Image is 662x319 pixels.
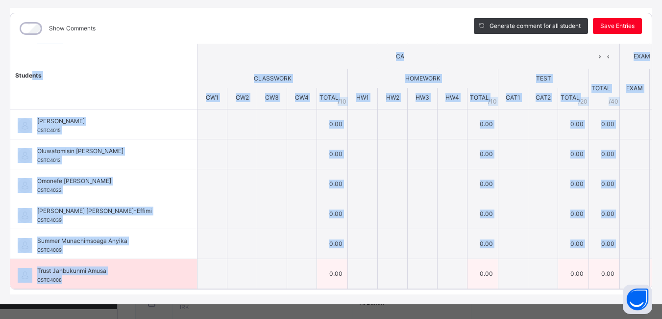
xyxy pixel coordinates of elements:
[467,199,498,229] td: 0.00
[37,128,61,133] span: CSTC4015
[589,259,620,289] td: 0.00
[37,117,175,126] span: [PERSON_NAME]
[18,148,32,163] img: default.svg
[416,94,429,101] span: HW3
[467,229,498,259] td: 0.00
[317,229,348,259] td: 0.00
[536,75,551,82] span: TEST
[37,277,62,283] span: CSTC4008
[467,139,498,169] td: 0.00
[609,97,618,106] span: / 40
[600,22,635,30] span: Save Entries
[536,94,551,101] span: CAT2
[254,75,292,82] span: CLASSWORK
[488,97,497,106] span: / 10
[490,22,581,30] span: Generate comment for all student
[317,169,348,199] td: 0.00
[49,24,96,33] label: Show Comments
[445,94,459,101] span: HW4
[37,247,62,253] span: CSTC4009
[405,75,441,82] span: HOMEWORK
[467,169,498,199] td: 0.00
[317,259,348,289] td: 0.00
[37,187,62,193] span: CSTC4022
[467,109,498,139] td: 0.00
[578,97,588,106] span: / 20
[589,169,620,199] td: 0.00
[558,109,589,139] td: 0.00
[37,177,175,186] span: Omonefe [PERSON_NAME]
[386,94,399,101] span: HW2
[37,158,61,163] span: CSTC4012
[470,94,489,101] span: TOTAL
[561,94,580,101] span: TOTAL
[591,84,611,91] span: TOTAL
[356,94,369,101] span: HW1
[589,139,620,169] td: 0.00
[558,169,589,199] td: 0.00
[627,52,656,61] span: EXAM
[506,94,520,101] span: CAT1
[317,139,348,169] td: 0.00
[319,94,339,101] span: TOTAL
[236,94,249,101] span: CW2
[558,199,589,229] td: 0.00
[589,109,620,139] td: 0.00
[37,237,175,245] span: Summer Munachimsoaga Anyika
[558,139,589,169] td: 0.00
[589,229,620,259] td: 0.00
[338,97,346,106] span: / 10
[37,217,62,223] span: CSTC4039
[626,84,643,91] span: EXAM
[317,199,348,229] td: 0.00
[15,72,42,79] span: Students
[18,208,32,223] img: default.svg
[18,118,32,133] img: default.svg
[37,266,175,275] span: Trust Jahbukunmi Amusa
[558,259,589,289] td: 0.00
[37,207,175,215] span: [PERSON_NAME] [PERSON_NAME]-Effimi
[18,238,32,253] img: default.svg
[295,94,309,101] span: CW4
[558,229,589,259] td: 0.00
[589,199,620,229] td: 0.00
[18,268,32,283] img: default.svg
[206,94,219,101] span: CW1
[265,94,279,101] span: CW3
[317,109,348,139] td: 0.00
[623,285,652,314] button: Open asap
[37,147,175,156] span: Oluwatomisin [PERSON_NAME]
[205,52,595,61] span: CA
[18,178,32,193] img: default.svg
[467,259,498,289] td: 0.00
